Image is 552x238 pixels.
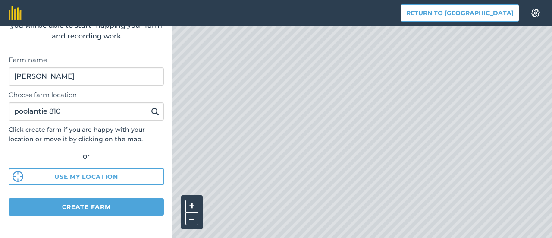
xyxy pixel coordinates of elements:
[9,6,22,20] img: fieldmargin Logo
[9,102,164,121] input: Enter your farm’s address
[9,67,164,86] input: Farm name
[13,171,23,182] img: svg%3e
[530,9,541,17] img: A cog icon
[185,200,198,213] button: +
[9,90,164,100] label: Choose farm location
[151,106,159,117] img: svg+xml;base64,PHN2ZyB4bWxucz0iaHR0cDovL3d3dy53My5vcmcvMjAwMC9zdmciIHdpZHRoPSIxOSIgaGVpZ2h0PSIyNC...
[401,4,519,22] button: Return to [GEOGRAPHIC_DATA]
[185,213,198,225] button: –
[9,125,164,144] p: Click create farm if you are happy with your location or move it by clicking on the map.
[9,151,164,162] div: or
[9,198,164,216] button: Create farm
[9,55,164,65] label: Farm name
[9,168,164,185] button: Use my location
